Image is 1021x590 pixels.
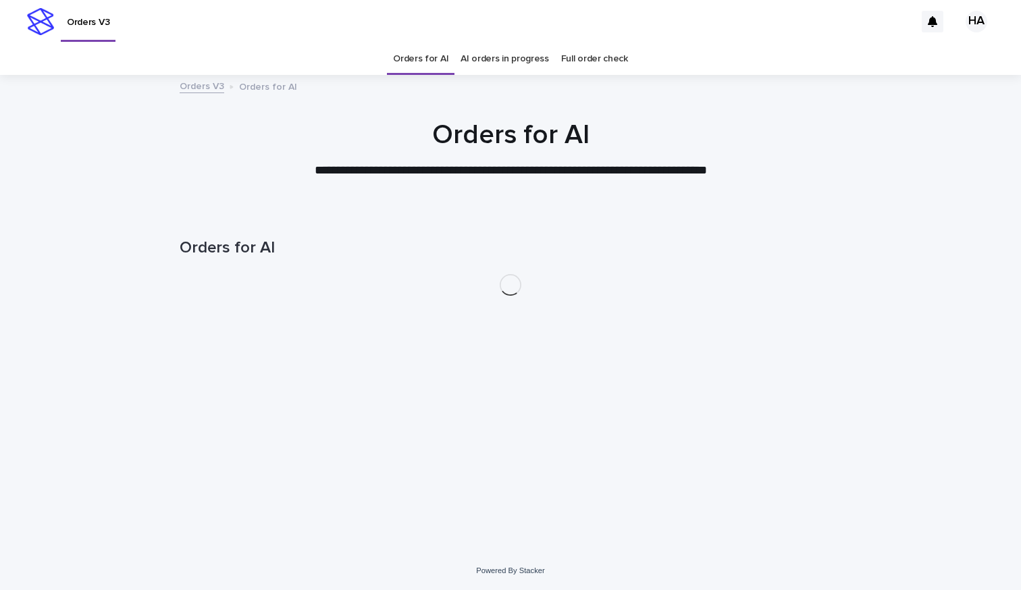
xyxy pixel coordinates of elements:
a: Orders for AI [393,43,448,75]
a: Full order check [561,43,628,75]
p: Orders for AI [239,78,297,93]
a: AI orders in progress [461,43,549,75]
a: Powered By Stacker [476,566,544,574]
div: HA [966,11,987,32]
img: stacker-logo-s-only.png [27,8,54,35]
h1: Orders for AI [180,238,841,258]
a: Orders V3 [180,78,224,93]
h1: Orders for AI [180,119,841,151]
